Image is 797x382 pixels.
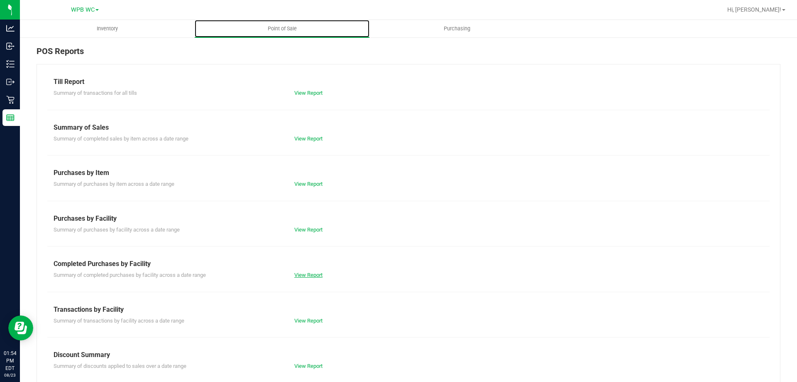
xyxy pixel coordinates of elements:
a: Purchasing [369,20,544,37]
span: Hi, [PERSON_NAME]! [727,6,781,13]
a: Inventory [20,20,195,37]
div: POS Reports [37,45,780,64]
a: View Report [294,318,323,324]
span: Inventory [86,25,129,32]
span: Purchasing [433,25,482,32]
div: Purchases by Facility [54,214,763,224]
a: View Report [294,181,323,187]
p: 08/23 [4,372,16,378]
iframe: Resource center [8,315,33,340]
inline-svg: Analytics [6,24,15,32]
span: Summary of transactions for all tills [54,90,137,96]
div: Summary of Sales [54,123,763,133]
inline-svg: Inbound [6,42,15,50]
span: Summary of purchases by facility across a date range [54,227,180,233]
span: WPB WC [71,6,95,13]
div: Discount Summary [54,350,763,360]
div: Purchases by Item [54,168,763,178]
span: Summary of discounts applied to sales over a date range [54,363,186,369]
a: View Report [294,363,323,369]
p: 01:54 PM EDT [4,350,16,372]
inline-svg: Inventory [6,60,15,68]
a: View Report [294,136,323,142]
inline-svg: Outbound [6,78,15,86]
a: View Report [294,272,323,278]
div: Till Report [54,77,763,87]
span: Summary of transactions by facility across a date range [54,318,184,324]
a: View Report [294,227,323,233]
a: Point of Sale [195,20,369,37]
div: Transactions by Facility [54,305,763,315]
inline-svg: Retail [6,96,15,104]
div: Completed Purchases by Facility [54,259,763,269]
span: Summary of completed purchases by facility across a date range [54,272,206,278]
span: Summary of purchases by item across a date range [54,181,174,187]
span: Summary of completed sales by item across a date range [54,136,188,142]
a: View Report [294,90,323,96]
span: Point of Sale [257,25,308,32]
inline-svg: Reports [6,113,15,122]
